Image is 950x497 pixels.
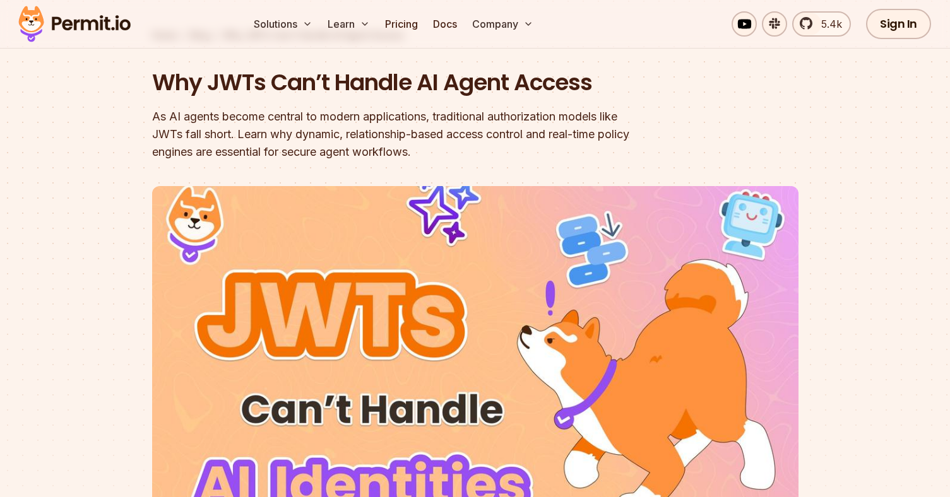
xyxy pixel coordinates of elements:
[323,11,375,37] button: Learn
[152,67,637,98] h1: Why JWTs Can’t Handle AI Agent Access
[866,9,931,39] a: Sign In
[13,3,136,45] img: Permit logo
[814,16,842,32] span: 5.4k
[467,11,538,37] button: Company
[792,11,851,37] a: 5.4k
[249,11,318,37] button: Solutions
[152,108,637,161] div: As AI agents become central to modern applications, traditional authorization models like JWTs fa...
[380,11,423,37] a: Pricing
[428,11,462,37] a: Docs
